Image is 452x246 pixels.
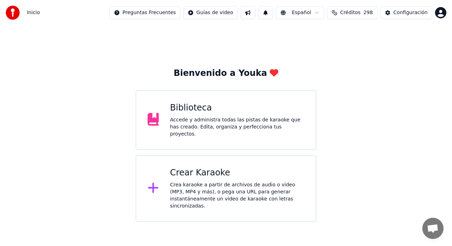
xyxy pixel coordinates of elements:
[27,9,40,16] span: Inicio
[174,68,279,79] div: Bienvenido a Youka
[422,218,444,239] a: Chat abierto
[170,181,305,210] div: Crea karaoke a partir de archivos de audio o video (MP3, MP4 y más), o pega una URL para generar ...
[393,9,428,16] div: Configuración
[363,9,373,16] span: 298
[27,9,40,16] nav: breadcrumb
[380,6,432,19] button: Configuración
[170,116,305,138] div: Accede y administra todas las pistas de karaoke que has creado. Edita, organiza y perfecciona tus...
[170,102,305,114] div: Biblioteca
[109,6,180,19] button: Preguntas Frecuentes
[327,6,377,19] button: Créditos298
[183,6,238,19] button: Guías de video
[170,167,305,179] div: Crear Karaoke
[6,6,20,20] img: youka
[340,9,361,16] span: Créditos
